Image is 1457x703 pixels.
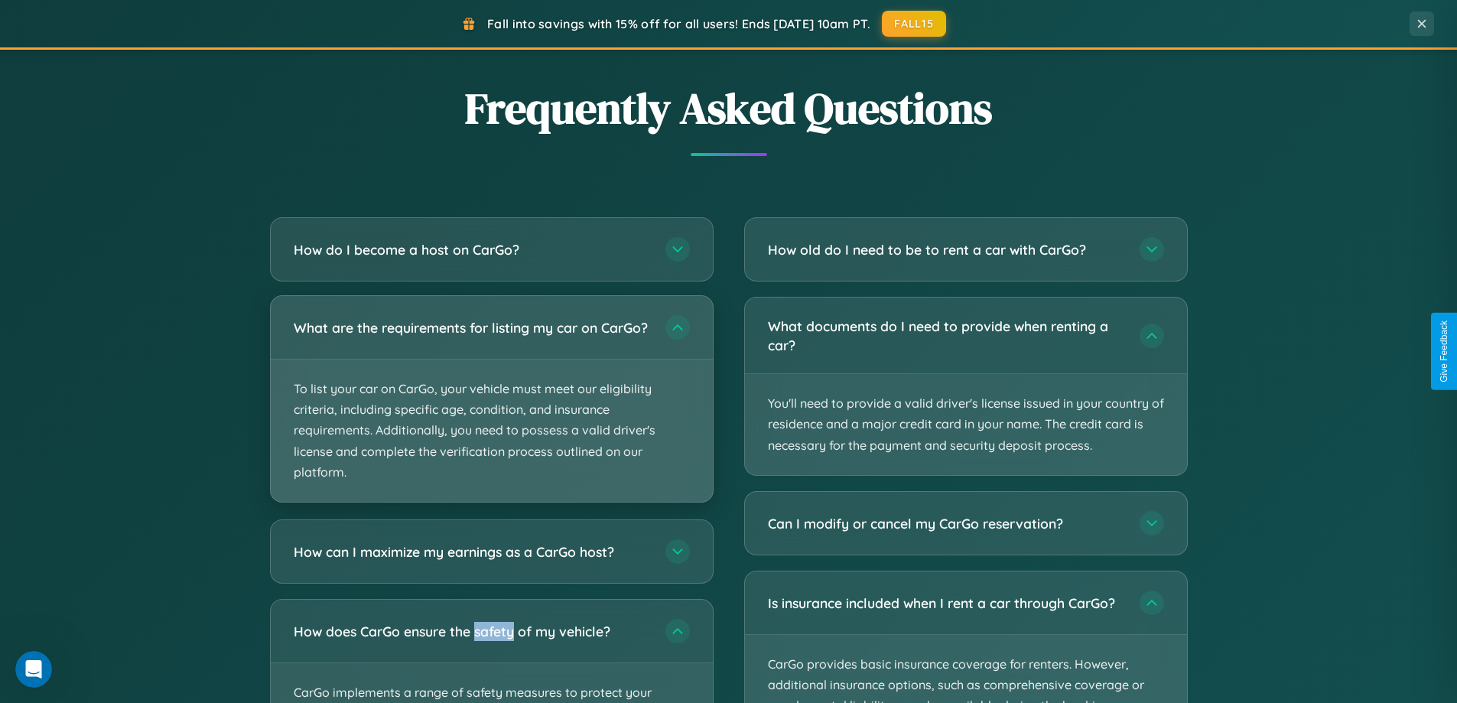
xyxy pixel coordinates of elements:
iframe: Intercom live chat [15,651,52,688]
h3: How do I become a host on CarGo? [294,240,650,259]
h2: Frequently Asked Questions [270,79,1188,138]
h3: How can I maximize my earnings as a CarGo host? [294,542,650,561]
h3: What are the requirements for listing my car on CarGo? [294,318,650,337]
h3: Is insurance included when I rent a car through CarGo? [768,594,1124,613]
h3: Can I modify or cancel my CarGo reservation? [768,514,1124,533]
div: Give Feedback [1439,321,1449,382]
h3: How old do I need to be to rent a car with CarGo? [768,240,1124,259]
h3: What documents do I need to provide when renting a car? [768,317,1124,354]
p: You'll need to provide a valid driver's license issued in your country of residence and a major c... [745,374,1187,475]
h3: How does CarGo ensure the safety of my vehicle? [294,622,650,641]
span: Fall into savings with 15% off for all users! Ends [DATE] 10am PT. [487,16,870,31]
p: To list your car on CarGo, your vehicle must meet our eligibility criteria, including specific ag... [271,360,713,502]
button: FALL15 [882,11,946,37]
